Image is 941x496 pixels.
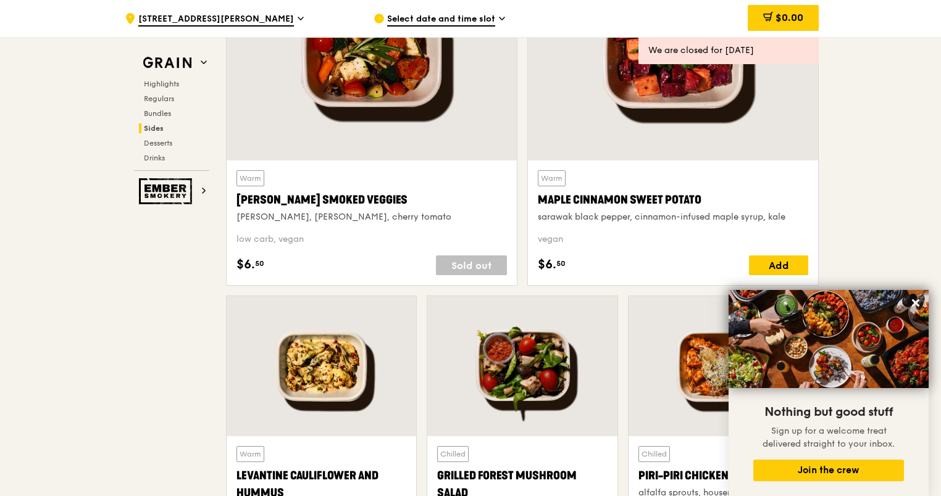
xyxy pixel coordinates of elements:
[255,258,264,268] span: 50
[538,233,808,246] div: vegan
[144,109,171,118] span: Bundles
[906,293,926,313] button: Close
[138,13,294,27] span: [STREET_ADDRESS][PERSON_NAME]
[144,80,179,88] span: Highlights
[556,258,566,268] span: 50
[236,233,507,246] div: low carb, vegan
[749,255,808,275] div: Add
[436,255,507,275] div: Sold out
[648,44,809,57] div: We are closed for [DATE]
[236,170,264,186] div: Warm
[387,13,495,27] span: Select date and time slot
[236,211,507,223] div: [PERSON_NAME], [PERSON_NAME], cherry tomato
[538,191,808,209] div: Maple Cinnamon Sweet Potato
[638,446,670,462] div: Chilled
[763,426,895,449] span: Sign up for a welcome treat delivered straight to your inbox.
[776,12,803,23] span: $0.00
[538,170,566,186] div: Warm
[437,446,469,462] div: Chilled
[538,255,556,274] span: $6.
[139,52,196,74] img: Grain web logo
[638,467,808,484] div: Piri-piri Chicken Bites
[144,94,174,103] span: Regulars
[729,290,929,388] img: DSC07876-Edit02-Large.jpeg
[753,460,904,481] button: Join the crew
[538,211,808,223] div: sarawak black pepper, cinnamon-infused maple syrup, kale
[139,178,196,204] img: Ember Smokery web logo
[236,255,255,274] span: $6.
[764,405,893,420] span: Nothing but good stuff
[236,446,264,462] div: Warm
[236,191,507,209] div: [PERSON_NAME] Smoked Veggies
[144,124,164,133] span: Sides
[144,154,165,162] span: Drinks
[144,139,172,147] span: Desserts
